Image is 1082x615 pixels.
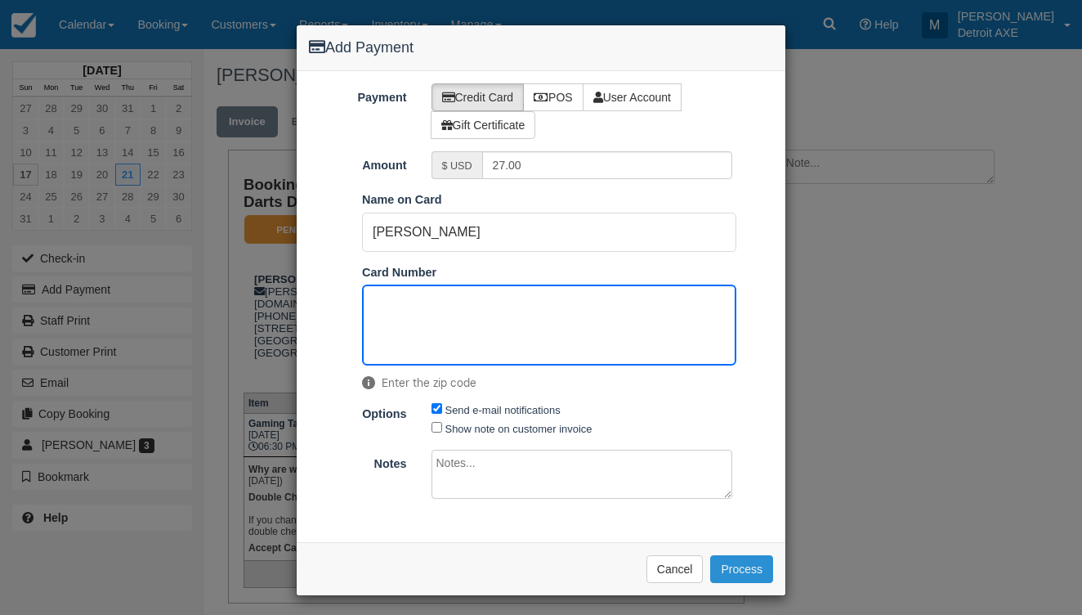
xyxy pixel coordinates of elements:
label: POS [523,83,583,111]
iframe: Secure Credit Card Form [363,285,735,365]
label: Name on Card [362,191,442,209]
label: Show note on customer invoice [445,423,592,435]
label: User Account [583,83,682,111]
label: Credit Card [431,83,525,111]
label: Notes [297,450,419,473]
label: Options [297,400,419,423]
label: Gift Certificate [431,111,536,139]
input: Valid amount required. [482,151,733,179]
label: Send e-mail notifications [445,404,561,416]
button: Process [710,555,773,583]
h4: Add Payment [309,38,773,59]
label: Card Number [362,264,436,281]
button: Cancel [646,555,704,583]
label: Amount [297,151,419,174]
span: Enter the zip code [362,375,736,391]
small: $ USD [442,160,472,172]
label: Payment [297,83,419,106]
